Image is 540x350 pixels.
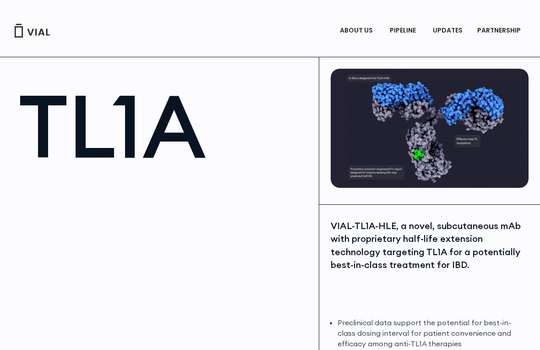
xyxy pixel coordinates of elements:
[331,69,529,188] img: TL1A antibody diagram.
[382,23,425,38] a: PIPELINEMenu Toggle
[338,317,529,349] li: Preclinical data support the potential for best-in-class dosing interval for patient convenience ...
[333,23,382,38] a: ABOUT USMenu Toggle
[14,24,50,38] img: Vial Logo
[425,23,469,38] a: UPDATES
[331,219,529,272] div: VIAL-TL1A-HLE, a novel, subcutaneous mAb with proprietary half-life extension technology targetin...
[18,82,310,170] h1: TL1A
[470,23,530,38] a: PARTNERSHIPMenu Toggle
